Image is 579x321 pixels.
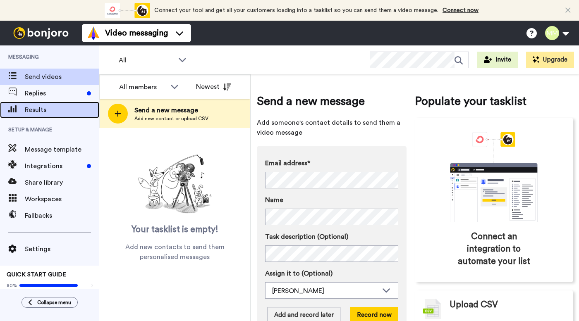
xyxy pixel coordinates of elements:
img: csv-grey.png [423,299,441,319]
span: Fallbacks [25,211,99,221]
div: animation [105,3,150,18]
div: All members [119,82,166,92]
span: Populate your tasklist [415,93,573,109]
span: Add new contacts to send them personalised messages [112,242,238,262]
span: Add new contact or upload CSV [134,115,208,122]
button: Newest [190,78,237,95]
div: animation [432,132,556,222]
span: 80% [7,282,17,289]
label: Task description (Optional) [265,232,398,242]
span: Collapse menu [37,299,71,306]
span: Results [25,105,99,115]
img: ready-set-action.png [134,151,216,217]
button: Upgrade [526,52,574,68]
label: Assign it to (Optional) [265,269,398,278]
span: Send a new message [257,93,407,109]
span: Workspaces [25,194,99,204]
span: Video messaging [105,27,168,39]
span: All [119,55,174,65]
span: Connect your tool and get all your customers loading into a tasklist so you can send them a video... [154,7,438,13]
span: Share library [25,178,99,188]
span: Integrations [25,161,84,171]
span: Send videos [25,72,99,82]
span: Send a new message [134,105,208,115]
span: QUICK START GUIDE [7,272,66,278]
span: Replies [25,88,84,98]
div: [PERSON_NAME] [272,286,378,296]
img: bj-logo-header-white.svg [10,27,72,39]
img: vm-color.svg [87,26,100,40]
label: Email address* [265,158,398,168]
a: Connect now [443,7,479,13]
span: Settings [25,244,99,254]
span: Upload CSV [450,299,498,311]
span: Message template [25,145,99,155]
span: Add someone's contact details to send them a video message [257,118,407,138]
span: Name [265,195,283,205]
span: Connect an integration to automate your list [450,231,538,268]
button: Collapse menu [22,297,78,308]
button: Invite [477,52,518,68]
span: Your tasklist is empty! [132,224,218,236]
